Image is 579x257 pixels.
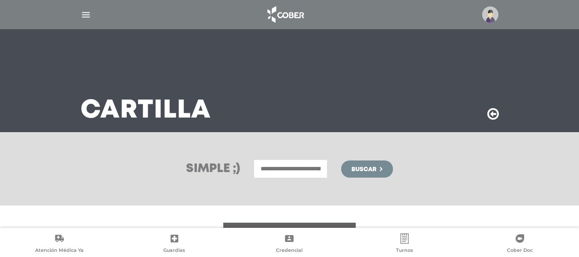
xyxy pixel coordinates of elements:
span: Guardias [163,247,185,255]
a: Credencial [232,233,347,255]
span: Atención Médica Ya [35,247,84,255]
span: Cober Doc [507,247,533,255]
a: Atención Médica Ya [2,233,117,255]
a: Cober Doc [462,233,577,255]
img: logo_cober_home-white.png [263,4,308,25]
a: Turnos [347,233,462,255]
img: Cober_menu-lines-white.svg [81,9,91,20]
span: Turnos [396,247,413,255]
button: Buscar [341,160,393,178]
h3: Simple ;) [186,163,240,175]
span: Credencial [276,247,303,255]
span: Buscar [351,166,376,172]
img: profile-placeholder.svg [482,6,498,23]
h3: Cartilla [81,100,211,122]
a: Guardias [117,233,232,255]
